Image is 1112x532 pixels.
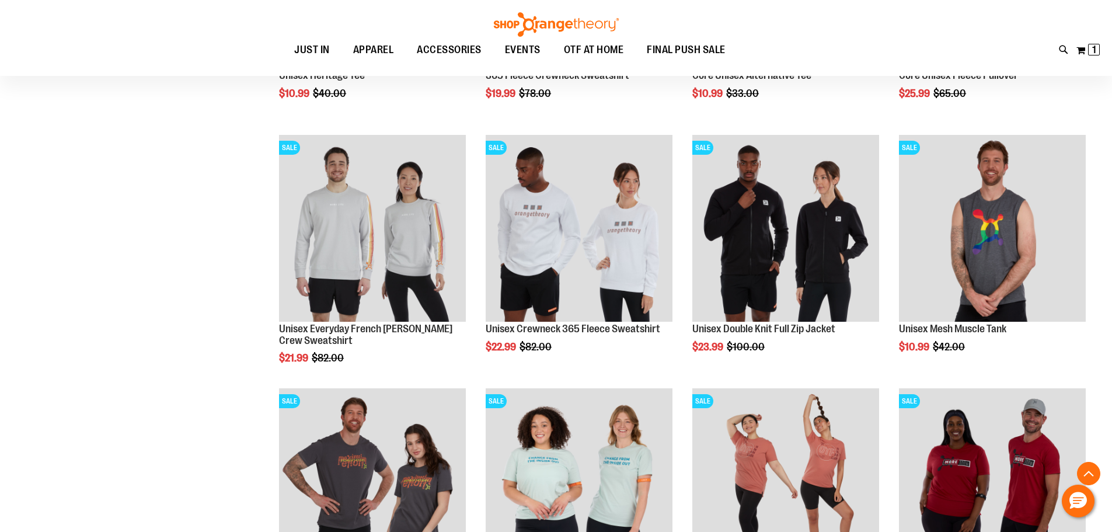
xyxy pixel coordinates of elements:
img: Product image for Unisex Mesh Muscle Tank [899,135,1086,322]
span: $10.99 [692,88,724,99]
div: product [686,129,885,383]
span: JUST IN [294,37,330,63]
a: OTF AT HOME [552,37,636,64]
span: SALE [486,394,507,408]
img: Shop Orangetheory [492,12,621,37]
span: SALE [899,394,920,408]
span: $10.99 [279,88,311,99]
span: ACCESSORIES [417,37,482,63]
span: SALE [279,394,300,408]
span: $19.99 [486,88,517,99]
img: Product image for Unisex Everyday French Terry Crew Sweatshirt [279,135,466,322]
span: $100.00 [727,341,766,353]
img: Product image for Unisex Crewneck 365 Fleece Sweatshirt [486,135,672,322]
span: $33.00 [726,88,761,99]
a: EVENTS [493,37,552,64]
span: SALE [486,141,507,155]
span: 1 [1092,44,1096,55]
img: Product image for Unisex Double Knit Full Zip Jacket [692,135,879,322]
span: $25.99 [899,88,932,99]
div: product [893,129,1092,383]
span: EVENTS [505,37,541,63]
span: $23.99 [692,341,725,353]
span: $65.00 [933,88,968,99]
span: $22.99 [486,341,518,353]
a: JUST IN [283,37,341,64]
a: Unisex Mesh Muscle Tank [899,323,1006,335]
a: Unisex Everyday French [PERSON_NAME] Crew Sweatshirt [279,323,452,346]
span: SALE [692,394,713,408]
span: $40.00 [313,88,348,99]
a: Product image for Unisex Crewneck 365 Fleece SweatshirtSALE [486,135,672,324]
span: $10.99 [899,341,931,353]
span: OTF AT HOME [564,37,624,63]
div: product [273,129,472,394]
a: Product image for Unisex Double Knit Full Zip JacketSALE [692,135,879,324]
span: $42.00 [933,341,967,353]
span: $82.00 [312,352,346,364]
a: Unisex Crewneck 365 Fleece Sweatshirt [486,323,660,335]
a: Product image for Unisex Mesh Muscle TankSALE [899,135,1086,324]
span: $82.00 [520,341,553,353]
a: Unisex Double Knit Full Zip Jacket [692,323,835,335]
span: $78.00 [519,88,553,99]
span: $21.99 [279,352,310,364]
a: Product image for Unisex Everyday French Terry Crew SweatshirtSALE [279,135,466,324]
a: FINAL PUSH SALE [635,37,737,63]
span: FINAL PUSH SALE [647,37,726,63]
button: Hello, have a question? Let’s chat. [1062,485,1094,517]
a: APPAREL [341,37,406,64]
span: SALE [692,141,713,155]
div: product [480,129,678,383]
a: ACCESSORIES [405,37,493,64]
span: APPAREL [353,37,394,63]
span: SALE [279,141,300,155]
button: Back To Top [1077,462,1100,485]
span: SALE [899,141,920,155]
